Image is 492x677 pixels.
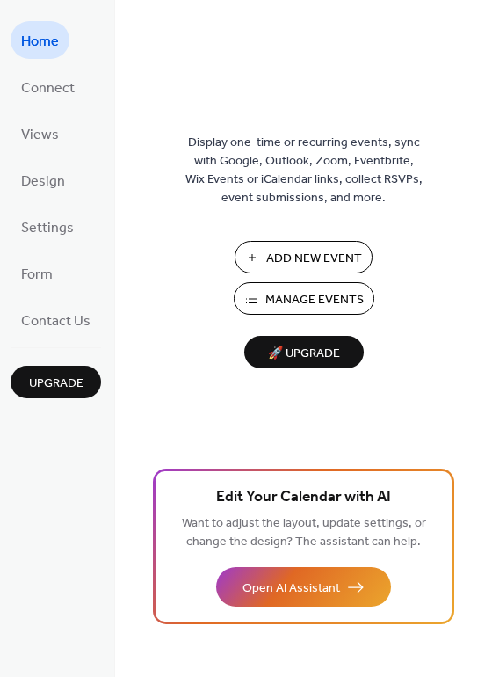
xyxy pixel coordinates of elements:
[11,114,69,152] a: Views
[265,291,364,309] span: Manage Events
[11,254,63,292] a: Form
[182,512,426,554] span: Want to adjust the layout, update settings, or change the design? The assistant can help.
[235,241,373,273] button: Add New Event
[216,485,391,510] span: Edit Your Calendar with AI
[21,261,53,288] span: Form
[11,21,69,59] a: Home
[11,161,76,199] a: Design
[21,28,59,55] span: Home
[11,68,85,106] a: Connect
[244,336,364,368] button: 🚀 Upgrade
[11,366,101,398] button: Upgrade
[21,75,75,102] span: Connect
[21,168,65,195] span: Design
[11,207,84,245] a: Settings
[21,121,59,149] span: Views
[266,250,362,268] span: Add New Event
[216,567,391,607] button: Open AI Assistant
[185,134,423,207] span: Display one-time or recurring events, sync with Google, Outlook, Zoom, Eventbrite, Wix Events or ...
[29,375,83,393] span: Upgrade
[242,579,340,598] span: Open AI Assistant
[255,342,353,366] span: 🚀 Upgrade
[11,301,101,338] a: Contact Us
[234,282,374,315] button: Manage Events
[21,215,74,242] span: Settings
[21,308,90,335] span: Contact Us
